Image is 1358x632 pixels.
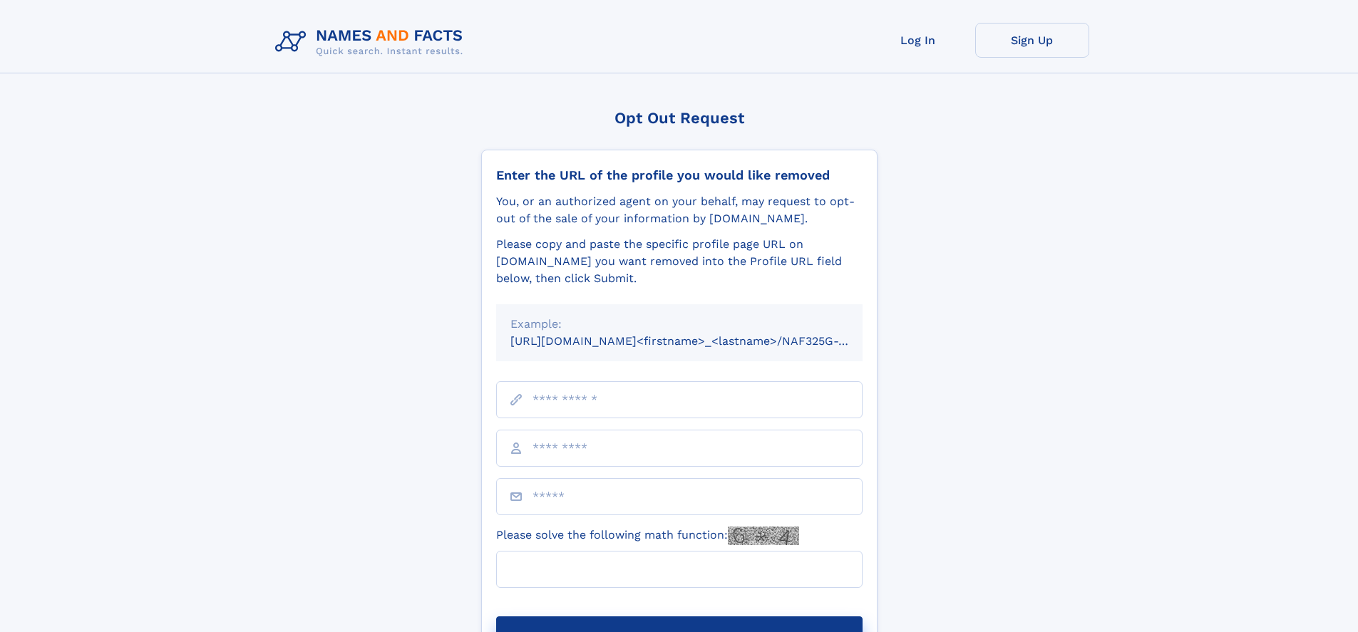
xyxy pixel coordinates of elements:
[496,167,863,183] div: Enter the URL of the profile you would like removed
[481,109,878,127] div: Opt Out Request
[496,193,863,227] div: You, or an authorized agent on your behalf, may request to opt-out of the sale of your informatio...
[510,334,890,348] small: [URL][DOMAIN_NAME]<firstname>_<lastname>/NAF325G-xxxxxxxx
[269,23,475,61] img: Logo Names and Facts
[975,23,1089,58] a: Sign Up
[496,236,863,287] div: Please copy and paste the specific profile page URL on [DOMAIN_NAME] you want removed into the Pr...
[496,527,799,545] label: Please solve the following math function:
[861,23,975,58] a: Log In
[510,316,848,333] div: Example:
